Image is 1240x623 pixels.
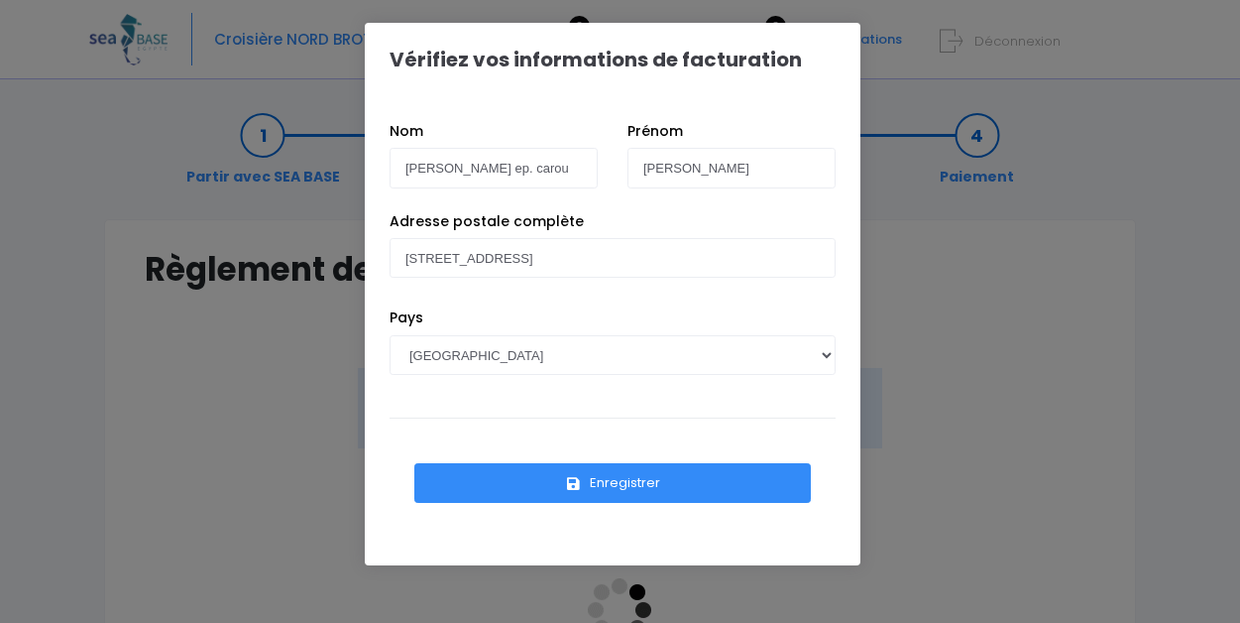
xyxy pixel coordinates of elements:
label: Prénom [627,121,683,142]
label: Pays [390,308,423,328]
label: Nom [390,121,423,142]
label: Adresse postale complète [390,211,584,232]
h1: Vérifiez vos informations de facturation [390,48,802,71]
button: Enregistrer [414,463,811,503]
